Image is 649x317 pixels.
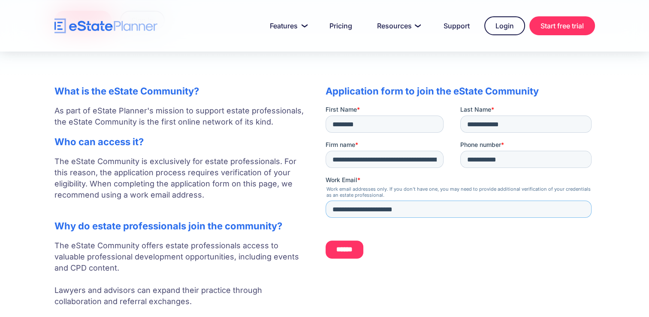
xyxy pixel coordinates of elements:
[326,105,595,265] iframe: Form 0
[54,85,308,97] h2: What is the eState Community?
[367,17,429,34] a: Resources
[529,16,595,35] a: Start free trial
[260,17,315,34] a: Features
[54,18,157,34] a: home
[54,105,308,128] p: As part of eState Planner's mission to support estate professionals, the eState Community is the ...
[326,85,595,97] h2: Application form to join the eState Community
[54,136,308,147] h2: Who can access it?
[54,156,308,212] p: The eState Community is exclusively for estate professionals. For this reason, the application pr...
[54,220,308,232] h2: Why do estate professionals join the community?
[433,17,480,34] a: Support
[484,16,525,35] a: Login
[319,17,362,34] a: Pricing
